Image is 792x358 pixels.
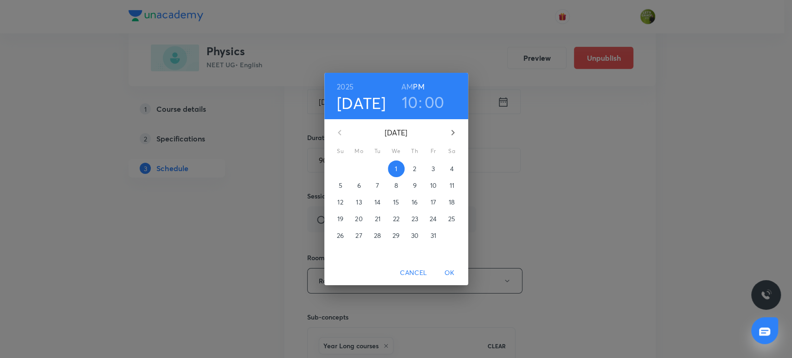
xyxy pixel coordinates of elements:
button: 17 [425,194,442,211]
span: We [388,147,405,156]
button: 10 [402,92,418,112]
p: 4 [450,164,453,173]
button: 2 [406,160,423,177]
button: 12 [332,194,349,211]
span: OK [438,267,461,279]
button: Cancel [396,264,431,281]
p: 27 [355,231,362,240]
button: 00 [425,92,444,112]
p: 7 [376,181,379,190]
span: Su [332,147,349,156]
button: PM [413,80,424,93]
button: 27 [351,227,367,244]
button: 25 [444,211,460,227]
button: 1 [388,160,405,177]
p: 5 [338,181,342,190]
p: 2 [413,164,416,173]
button: 22 [388,211,405,227]
p: 10 [430,181,436,190]
button: 26 [332,227,349,244]
button: 20 [351,211,367,227]
span: Mo [351,147,367,156]
button: 24 [425,211,442,227]
span: Sa [444,147,460,156]
button: 16 [406,194,423,211]
p: 13 [356,198,361,207]
button: 4 [444,160,460,177]
span: Fr [425,147,442,156]
p: 24 [430,214,437,224]
button: 18 [444,194,460,211]
button: 3 [425,160,442,177]
button: 21 [369,211,386,227]
p: 31 [430,231,436,240]
button: 29 [388,227,405,244]
button: 13 [351,194,367,211]
button: 8 [388,177,405,194]
h3: : [419,92,422,112]
button: 7 [369,177,386,194]
button: 23 [406,211,423,227]
button: 19 [332,211,349,227]
button: 11 [444,177,460,194]
p: 9 [412,181,416,190]
p: 19 [337,214,343,224]
p: 28 [374,231,381,240]
p: 16 [412,198,418,207]
p: 11 [449,181,454,190]
button: 14 [369,194,386,211]
p: [DATE] [351,127,442,138]
p: 23 [411,214,418,224]
p: 26 [337,231,344,240]
p: 22 [393,214,399,224]
span: Th [406,147,423,156]
p: 12 [337,198,343,207]
p: 29 [393,231,399,240]
button: [DATE] [337,93,386,113]
p: 17 [430,198,436,207]
p: 14 [374,198,380,207]
p: 25 [448,214,455,224]
button: 5 [332,177,349,194]
p: 21 [374,214,380,224]
button: 2025 [337,80,354,93]
button: 15 [388,194,405,211]
p: 6 [357,181,361,190]
button: OK [435,264,464,281]
p: 18 [449,198,455,207]
button: AM [401,80,413,93]
p: 20 [355,214,362,224]
button: 6 [351,177,367,194]
p: 15 [393,198,399,207]
button: 9 [406,177,423,194]
button: 31 [425,227,442,244]
button: 30 [406,227,423,244]
p: 1 [395,164,397,173]
p: 8 [394,181,398,190]
p: 30 [411,231,418,240]
p: 3 [431,164,435,173]
span: Cancel [400,267,427,279]
button: 10 [425,177,442,194]
button: 28 [369,227,386,244]
span: Tu [369,147,386,156]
